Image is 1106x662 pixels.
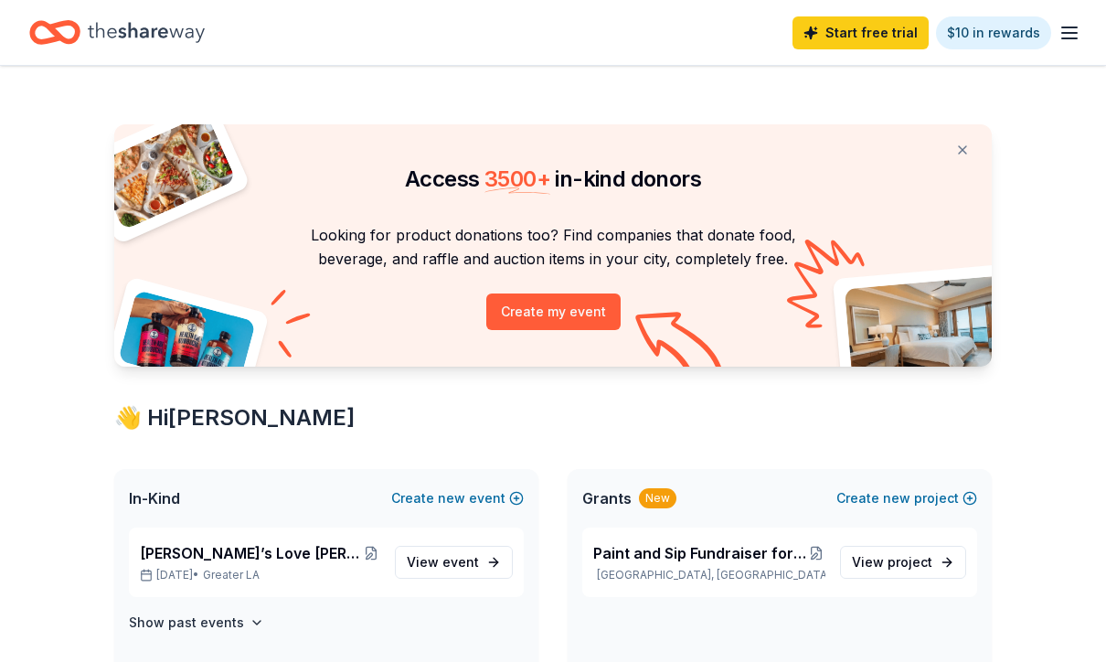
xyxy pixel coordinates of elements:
[129,487,180,509] span: In-Kind
[442,554,479,570] span: event
[395,546,513,579] a: View event
[635,312,727,380] img: Curvy arrow
[405,165,701,192] span: Access in-kind donors
[391,487,524,509] button: Createnewevent
[836,487,977,509] button: Createnewproject
[840,546,966,579] a: View project
[888,554,932,570] span: project
[114,403,992,432] div: 👋 Hi [PERSON_NAME]
[792,16,929,49] a: Start free trial
[136,223,970,272] p: Looking for product donations too? Find companies that donate food, beverage, and raffle and auct...
[883,487,910,509] span: new
[438,487,465,509] span: new
[203,568,260,582] span: Greater LA
[29,11,205,54] a: Home
[593,542,806,564] span: Paint and Sip Fundraiser for our Christmas Toy giveaway
[484,165,550,192] span: 3500 +
[129,612,244,634] h4: Show past events
[582,487,632,509] span: Grants
[140,568,380,582] p: [DATE] •
[140,542,363,564] span: [PERSON_NAME]’s Love [PERSON_NAME] for Life Fall Fundraiser
[852,551,932,573] span: View
[129,612,264,634] button: Show past events
[486,294,621,330] button: Create my event
[407,551,479,573] span: View
[593,568,825,582] p: [GEOGRAPHIC_DATA], [GEOGRAPHIC_DATA]
[639,488,676,508] div: New
[94,113,237,230] img: Pizza
[936,16,1051,49] a: $10 in rewards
